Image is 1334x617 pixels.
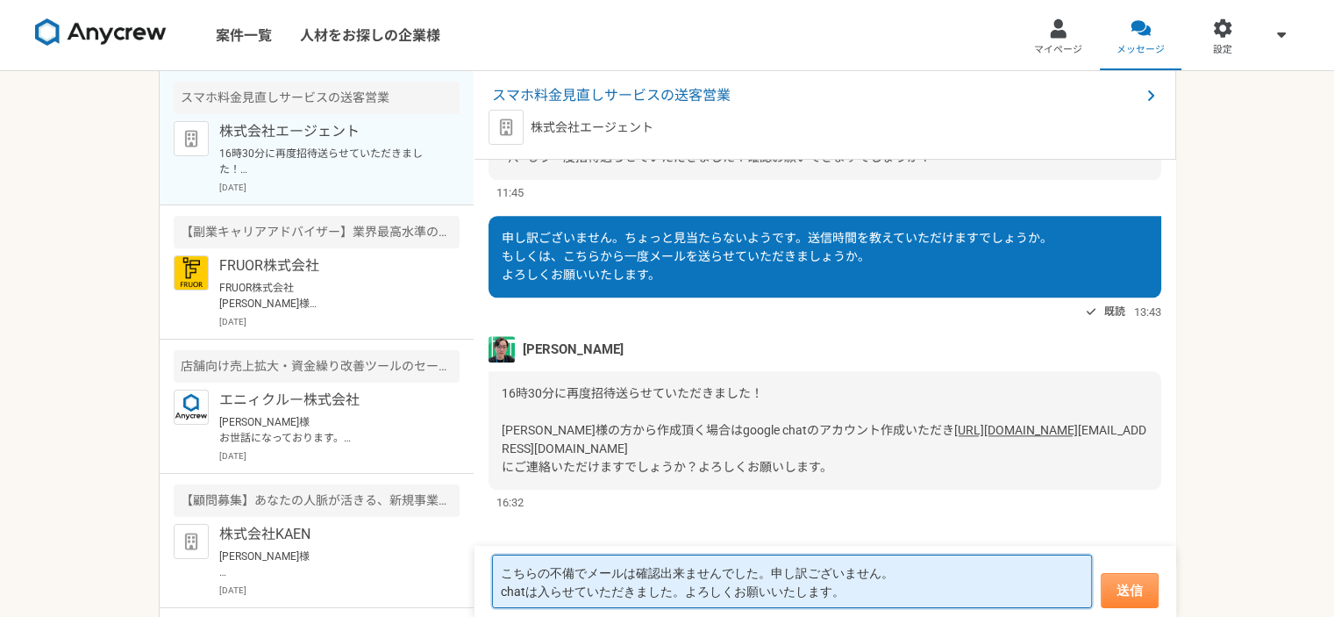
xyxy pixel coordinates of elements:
span: マイページ [1034,43,1082,57]
p: 株式会社KAEN [219,524,436,545]
p: [DATE] [219,449,460,463]
textarea: こちらの不備でメールは確認出来ませんでした。申し訳ございません。 chatは入らせていただきました。よろしくお願いいたします。 [492,555,1092,608]
div: 【副業キャリアアドバイザー】業界最高水準の報酬率で還元します！ [174,216,460,248]
img: 8DqYSo04kwAAAAASUVORK5CYII= [35,18,167,47]
img: logo_text_blue_01.png [174,390,209,425]
p: [DATE] [219,315,460,328]
img: unnamed.png [489,336,515,362]
p: FRUOR株式会社 [219,255,436,276]
p: 16時30分に再度招待送らせていただきました！ [PERSON_NAME]様の方から作成頂く場合はgoogle chatのアカウント作成いただき [URL][DOMAIN_NAME] [EMAI... [219,146,436,177]
span: 設定 [1213,43,1232,57]
img: FRUOR%E3%83%AD%E3%82%B3%E3%82%99.png [174,255,209,291]
span: 16時30分に再度招待送らせていただきました！ [PERSON_NAME]様の方から作成頂く場合はgoogle chatのアカウント作成いただき [502,386,954,437]
p: [DATE] [219,584,460,597]
span: 申し訳ございません。ちょっと見当たらないようです。送信時間を教えていただけますでしょうか。 もしくは、こちらから一度メールを送らせていただきましょうか。 よろしくお願いいたします。 [502,231,1052,282]
span: [EMAIL_ADDRESS][DOMAIN_NAME] にご連絡いただけますでしょうか？よろしくお願いします。 [502,423,1146,474]
div: 【顧問募集】あなたの人脈が活きる、新規事業推進パートナー [174,484,460,517]
p: [PERSON_NAME]様 お世話になっております。 承知いたしました。 今後ともよろしくお願いいたします。 [219,414,436,446]
span: 13:43 [1134,304,1161,320]
div: スマホ料金見直しサービスの送客営業 [174,82,460,114]
img: default_org_logo-42cde973f59100197ec2c8e796e4974ac8490bb5b08a0eb061ff975e4574aa76.png [489,110,524,145]
p: 株式会社エージェント [531,118,653,137]
img: default_org_logo-42cde973f59100197ec2c8e796e4974ac8490bb5b08a0eb061ff975e4574aa76.png [174,121,209,156]
p: 株式会社エージェント [219,121,436,142]
span: スマホ料金見直しサービスの送客営業 [492,85,1140,106]
p: [DATE] [219,181,460,194]
span: メッセージ [1116,43,1165,57]
a: [URL][DOMAIN_NAME] [954,423,1078,437]
span: 16:32 [496,494,524,511]
span: [PERSON_NAME] [523,340,624,359]
p: FRUOR株式会社 [PERSON_NAME]様 面談ありがとうございました。 前向きに検討させて頂きます。 今後ともよろしくお願いいたします。 [219,280,436,312]
p: エニィクルー株式会社 [219,390,436,411]
p: [PERSON_NAME]様 お世話になっております。株式会社KAEN [PERSON_NAME]です。 日時につきましてご登録いただきありがとうございます。 確認いたしました！ 当日はどうぞよ... [219,549,436,580]
span: 11:45 [496,184,524,201]
span: 既読 [1104,301,1125,322]
img: default_org_logo-42cde973f59100197ec2c8e796e4974ac8490bb5b08a0eb061ff975e4574aa76.png [174,524,209,559]
div: 店舗向け売上拡大・資金繰り改善ツールのセールス [174,350,460,383]
button: 送信 [1101,573,1159,608]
